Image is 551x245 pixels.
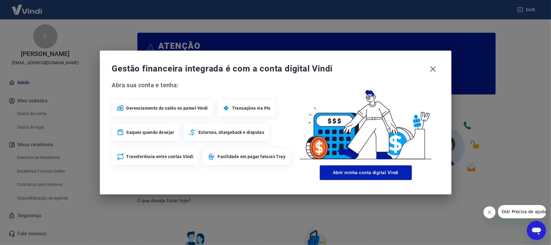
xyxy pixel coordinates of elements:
[232,105,271,111] span: Transações via Pix
[484,206,496,218] iframe: Fechar mensagem
[527,221,546,240] iframe: Botão para abrir a janela de mensagens
[112,80,292,90] span: Abra sua conta e tenha:
[198,129,264,135] span: Estornos, chargeback e disputas
[218,154,285,160] span: Facilidade em pagar faturas Tray
[320,165,412,180] button: Abrir minha conta digital Vindi
[4,4,51,9] span: Olá! Precisa de ajuda?
[126,154,194,160] span: Transferência entre contas Vindi
[292,80,439,163] img: Good Billing
[126,129,174,135] span: Saques quando desejar
[112,63,427,75] span: Gestão financeira integrada é com a conta digital Vindi
[126,105,208,111] span: Gerenciamento do saldo no painel Vindi
[498,205,546,218] iframe: Mensagem da empresa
